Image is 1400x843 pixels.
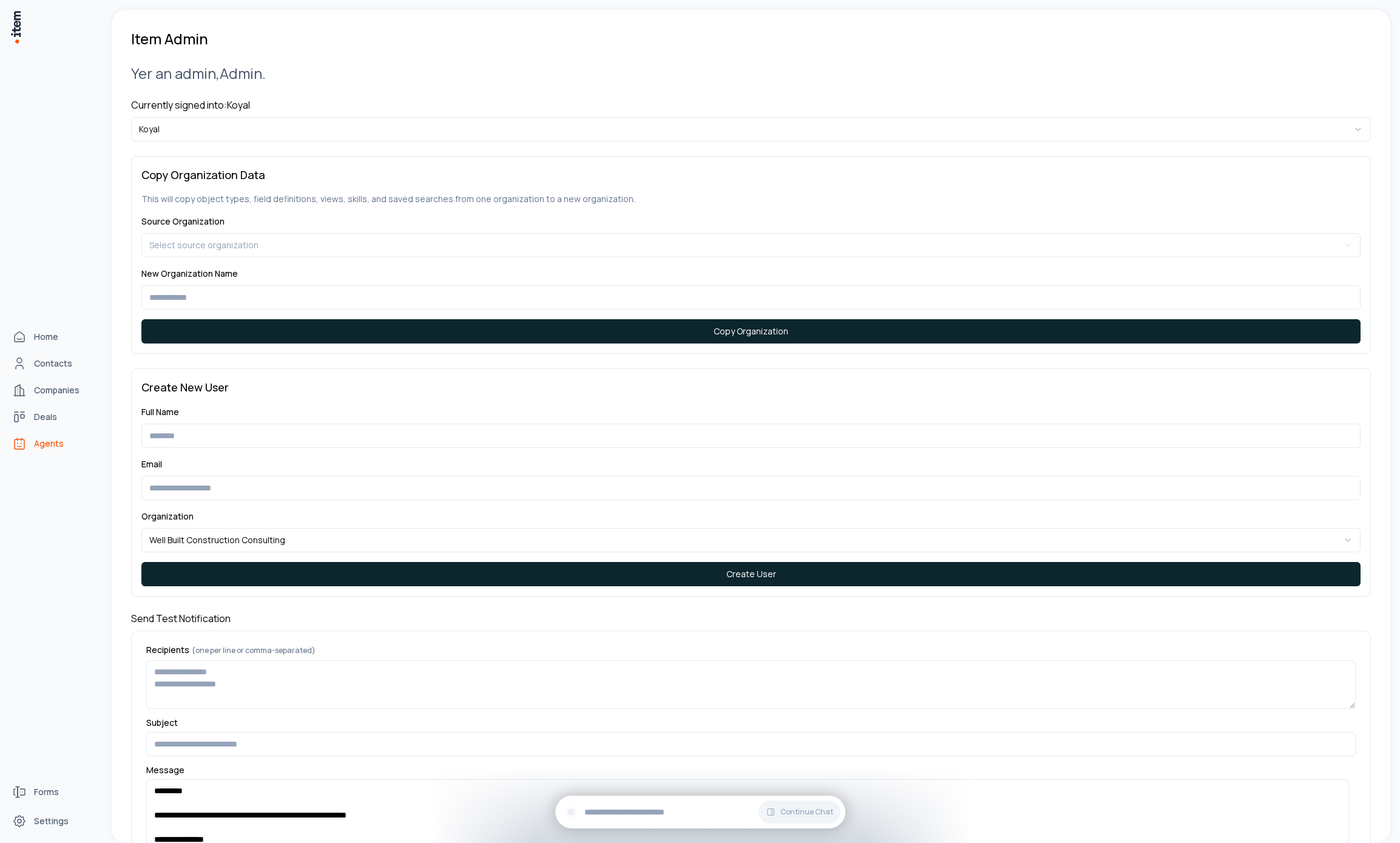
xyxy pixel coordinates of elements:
[131,98,1371,112] h4: Currently signed into: Koyal
[7,325,100,349] a: Home
[131,29,208,49] h1: Item Admin
[141,379,1361,396] h3: Create New User
[146,719,1356,727] label: Subject
[34,786,59,798] span: Forms
[7,432,100,456] a: Agents
[34,384,79,396] span: Companies
[192,645,316,655] span: (one per line or comma-separated)
[34,438,64,450] span: Agents
[141,193,1361,205] p: This will copy object types, field definitions, views, skills, and saved searches from one organi...
[141,510,194,522] label: Organization
[34,815,69,827] span: Settings
[141,406,179,418] label: Full Name
[34,331,58,343] span: Home
[146,646,1356,655] label: Recipients
[141,268,238,279] label: New Organization Name
[131,63,1371,83] h2: Yer an admin, Admin .
[7,405,100,429] a: deals
[141,166,1361,183] h3: Copy Organization Data
[7,809,100,833] a: Settings
[131,611,1371,626] h4: Send Test Notification
[10,10,22,44] img: Item Brain Logo
[7,378,100,402] a: Companies
[141,215,225,227] label: Source Organization
[555,796,845,828] div: Continue Chat
[759,801,840,824] button: Continue Chat
[141,458,162,470] label: Email
[780,807,833,817] span: Continue Chat
[141,319,1361,344] button: Copy Organization
[7,780,100,804] a: Forms
[146,766,1356,774] label: Message
[7,351,100,376] a: Contacts
[34,357,72,370] span: Contacts
[141,562,1361,586] button: Create User
[34,411,57,423] span: Deals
